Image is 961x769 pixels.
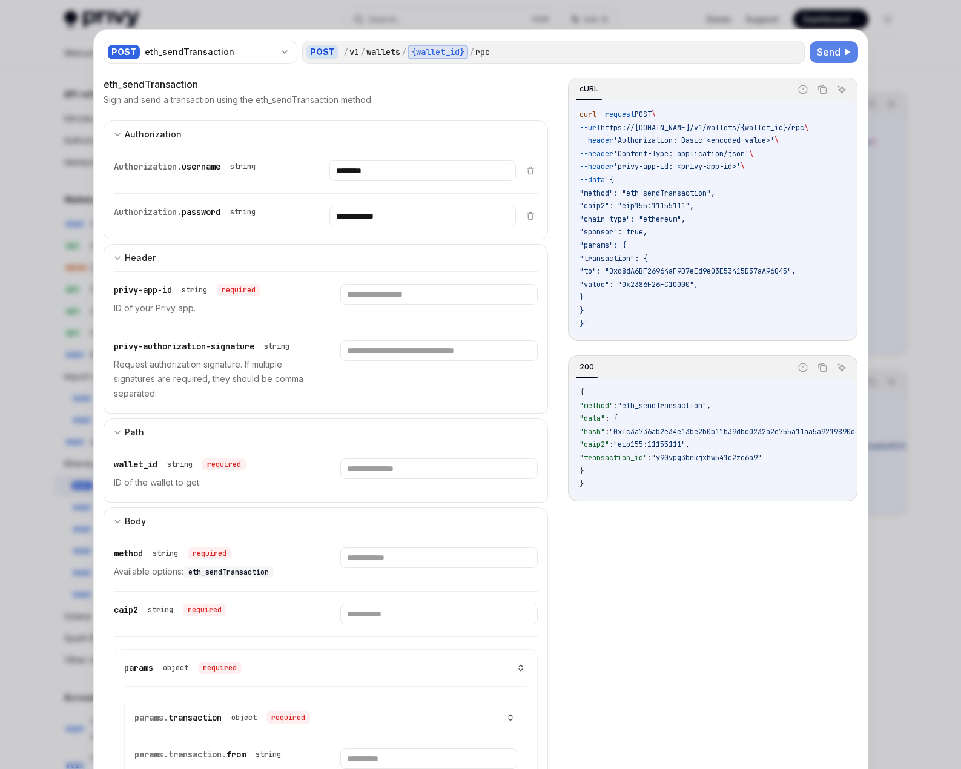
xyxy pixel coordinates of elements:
[408,45,468,59] div: {wallet_id}
[817,45,840,59] span: Send
[343,46,348,58] div: /
[580,401,613,411] span: "method"
[182,206,220,217] span: password
[580,123,601,133] span: --url
[256,750,281,759] div: string
[804,123,808,133] span: \
[580,240,626,250] span: "params": {
[104,94,373,106] p: Sign and send a transaction using the eth_sendTransaction method.
[469,46,474,58] div: /
[114,285,172,295] span: privy-app-id
[188,547,231,559] div: required
[231,713,257,722] div: object
[114,459,157,470] span: wallet_id
[814,82,830,97] button: Copy the contents from the code block
[834,82,850,97] button: Ask AI
[795,82,811,97] button: Report incorrect code
[580,266,796,276] span: "to": "0xd8dA6BF26964aF9D7eEd9e03E53415D37aA96045",
[774,136,779,145] span: \
[114,357,311,401] p: Request authorization signature. If multiple signatures are required, they should be comma separa...
[226,749,246,760] span: from
[618,401,707,411] span: "eth_sendTransaction"
[580,292,584,302] span: }
[580,388,584,397] span: {
[580,110,596,119] span: curl
[104,244,549,271] button: expand input section
[125,127,182,142] div: Authorization
[580,201,694,211] span: "caip2": "eip155:11155111",
[182,161,220,172] span: username
[114,206,182,217] span: Authorization.
[182,285,207,295] div: string
[685,440,690,449] span: ,
[114,458,246,470] div: wallet_id
[145,46,275,58] div: eth_sendTransaction
[108,45,140,59] div: POST
[605,427,609,437] span: :
[125,425,144,440] div: Path
[605,175,613,185] span: '{
[580,440,609,449] span: "caip2"
[580,149,613,159] span: --header
[114,206,260,218] div: Authorization.password
[834,360,850,375] button: Ask AI
[134,711,310,724] div: params.transaction
[576,82,602,96] div: cURL
[580,453,647,463] span: "transaction_id"
[104,77,549,91] div: eth_sendTransaction
[202,458,246,470] div: required
[104,418,549,446] button: expand input section
[188,567,269,577] span: eth_sendTransaction
[580,214,685,224] span: "chain_type": "ethereum",
[609,440,613,449] span: :
[134,749,226,760] span: params.transaction.
[125,514,146,529] div: Body
[795,360,811,375] button: Report incorrect code
[114,301,311,315] p: ID of your Privy app.
[114,604,226,616] div: caip2
[580,427,605,437] span: "hash"
[741,162,745,171] span: \
[124,662,153,673] span: params
[114,341,254,352] span: privy-authorization-signature
[580,479,584,489] span: }
[153,549,178,558] div: string
[114,547,231,559] div: method
[125,251,156,265] div: Header
[609,427,897,437] span: "0xfc3a736ab2e34e13be2b0b11b39dbc0232a2e755a11aa5a9219890d3b2c6c7d8"
[596,110,635,119] span: --request
[114,340,294,352] div: privy-authorization-signature
[647,453,652,463] span: :
[114,160,260,173] div: Authorization.username
[124,662,242,674] div: params
[576,360,598,374] div: 200
[168,712,222,723] span: transaction
[230,162,256,171] div: string
[114,475,311,490] p: ID of the wallet to get.
[580,162,613,171] span: --header
[104,507,549,535] button: expand input section
[401,46,406,58] div: /
[134,748,286,761] div: params.transaction.from
[652,453,762,463] span: "y90vpg3bnkjxhw541c2zc6a9"
[183,604,226,616] div: required
[264,342,289,351] div: string
[814,360,830,375] button: Copy the contents from the code block
[360,46,365,58] div: /
[230,207,256,217] div: string
[580,175,605,185] span: --data
[366,46,400,58] div: wallets
[580,136,613,145] span: --header
[601,123,804,133] span: https://[DOMAIN_NAME]/v1/wallets/{wallet_id}/rpc
[580,254,647,263] span: "transaction": {
[163,663,188,673] div: object
[104,39,297,65] button: POSTeth_sendTransaction
[580,319,588,329] span: }'
[613,162,741,171] span: 'privy-app-id: <privy-app-id>'
[114,604,138,615] span: caip2
[652,110,656,119] span: \
[613,440,685,449] span: "eip155:11155111"
[198,662,242,674] div: required
[148,605,173,615] div: string
[707,401,711,411] span: ,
